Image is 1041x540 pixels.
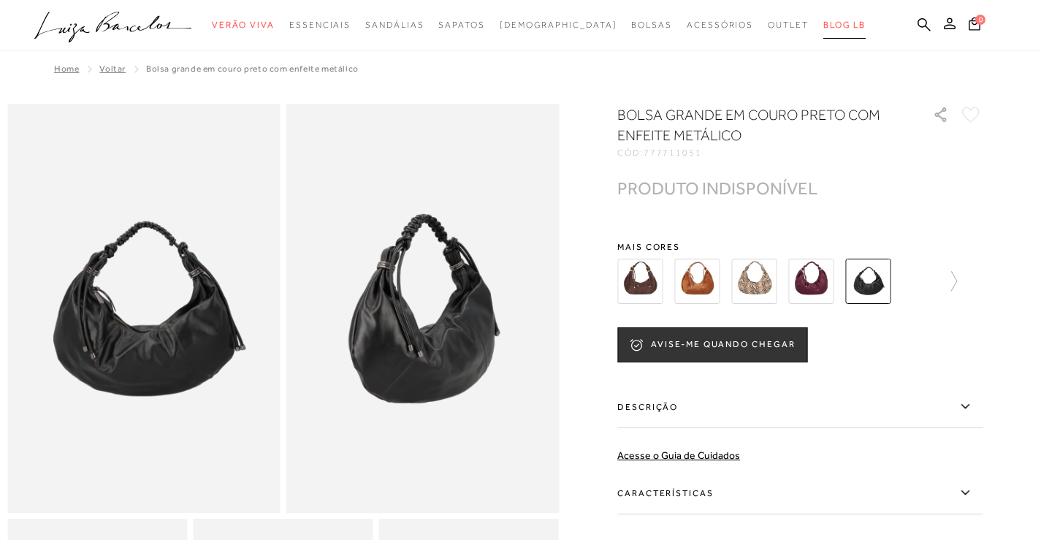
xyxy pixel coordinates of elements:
[788,259,834,304] img: BOLSA GRANDE EM COURO MARSALA COM ENFEITE METÁLICO
[768,12,809,39] a: categoryNavScreenReaderText
[365,12,424,39] a: categoryNavScreenReaderText
[617,472,983,514] label: Características
[289,20,351,30] span: Essenciais
[146,64,359,74] span: BOLSA GRANDE EM COURO PRETO COM ENFEITE METÁLICO
[631,12,672,39] a: categoryNavScreenReaderText
[617,449,740,461] a: Acesse o Guia de Cuidados
[54,64,79,74] a: Home
[617,327,807,362] button: AVISE-ME QUANDO CHEGAR
[687,12,753,39] a: categoryNavScreenReaderText
[500,12,617,39] a: noSubCategoriesText
[674,259,720,304] img: BOLSA GRANDE EM CAMURÇA CARAMELO COM ENFEITE METÁLICO
[617,259,663,304] img: BOLSA GRANDE EM CAMURÇA CAFÉ COM ENFEITE METÁLICO
[823,12,866,39] a: BLOG LB
[768,20,809,30] span: Outlet
[289,12,351,39] a: categoryNavScreenReaderText
[731,259,777,304] img: BOLSA GRANDE EM COBRA BEGE COM ENFEITE METÁLICO
[212,12,275,39] a: categoryNavScreenReaderText
[617,104,891,145] h1: BOLSA GRANDE EM COURO PRETO COM ENFEITE METÁLICO
[631,20,672,30] span: Bolsas
[975,15,985,25] span: 0
[644,148,702,158] span: 777711051
[365,20,424,30] span: Sandálias
[500,20,617,30] span: [DEMOGRAPHIC_DATA]
[845,259,891,304] img: BOLSA GRANDE EM COURO PRETO COM ENFEITE METÁLICO
[438,12,484,39] a: categoryNavScreenReaderText
[7,104,281,513] img: image
[438,20,484,30] span: Sapatos
[687,20,753,30] span: Acessórios
[617,148,910,157] div: CÓD:
[617,386,983,428] label: Descrição
[617,243,983,251] span: Mais cores
[286,104,560,513] img: image
[99,64,126,74] a: Voltar
[212,20,275,30] span: Verão Viva
[964,16,985,36] button: 0
[823,20,866,30] span: BLOG LB
[617,180,817,196] div: PRODUTO INDISPONÍVEL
